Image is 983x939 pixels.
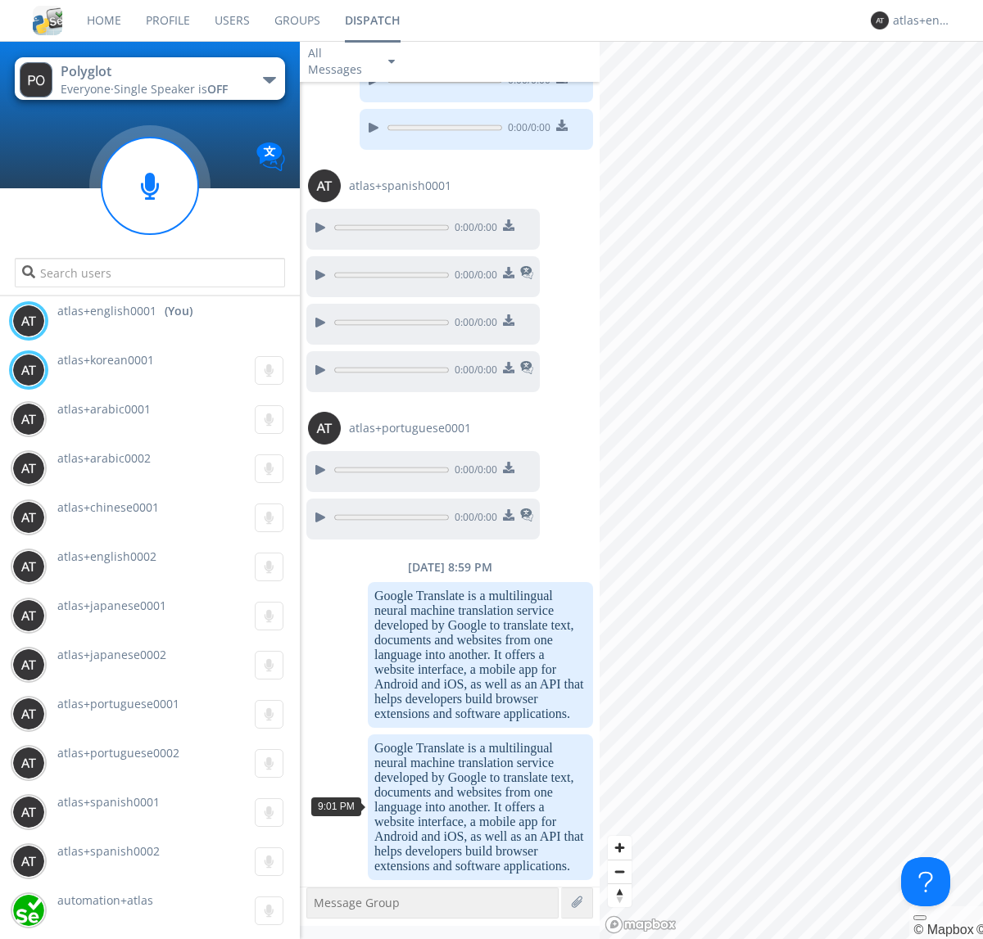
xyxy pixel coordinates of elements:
span: Single Speaker is [114,81,228,97]
img: 373638.png [12,501,45,534]
span: 0:00 / 0:00 [449,363,497,381]
img: download media button [503,219,514,231]
span: 0:00 / 0:00 [449,463,497,481]
button: PolyglotEveryone·Single Speaker isOFF [15,57,284,100]
button: Zoom in [608,836,632,860]
span: atlas+english0001 [57,303,156,319]
img: 373638.png [871,11,889,29]
span: atlas+portuguese0001 [57,696,179,711]
img: cddb5a64eb264b2086981ab96f4c1ba7 [33,6,62,35]
a: Mapbox logo [605,915,677,934]
img: download media button [503,314,514,326]
span: atlas+arabic0001 [57,401,151,417]
img: 373638.png [12,452,45,485]
img: download media button [503,362,514,373]
button: Toggle attribution [913,915,926,920]
img: 373638.png [12,845,45,878]
span: atlas+korean0001 [57,352,154,368]
span: 0:00 / 0:00 [449,315,497,333]
img: 373638.png [20,62,52,97]
div: All Messages [308,45,374,78]
span: This is a translated message [520,264,533,286]
button: Zoom out [608,860,632,883]
span: This is a translated message [520,359,533,381]
img: 373638.png [12,354,45,386]
img: 373638.png [12,747,45,779]
dc-p: Google Translate is a multilingual neural machine translation service developed by Google to tran... [374,741,587,874]
img: 373638.png [12,599,45,632]
img: download media button [503,462,514,473]
img: 373638.png [12,305,45,337]
span: Reset bearing to north [608,884,632,907]
img: Translation enabled [256,142,285,171]
div: Everyone · [61,81,245,97]
span: atlas+japanese0002 [57,647,166,662]
span: 0:00 / 0:00 [449,220,497,238]
span: 0:00 / 0:00 [449,510,497,528]
span: atlas+portuguese0001 [349,420,471,436]
span: atlas+spanish0002 [57,843,160,859]
button: Reset bearing to north [608,883,632,907]
img: download media button [503,509,514,521]
span: 0:00 / 0:00 [502,120,550,138]
span: automation+atlas [57,892,153,908]
img: translated-message [520,508,533,521]
span: 0:00 / 0:00 [449,268,497,286]
div: [DATE] 8:59 PM [300,559,600,576]
span: Zoom out [608,860,632,883]
img: 373638.png [12,648,45,681]
img: d2d01cd9b4174d08988066c6d424eccd [12,894,45,927]
img: download media button [556,120,568,131]
img: 373638.png [12,550,45,583]
span: atlas+portuguese0002 [57,745,179,761]
span: This is a translated message [520,507,533,528]
img: translated-message [520,361,533,374]
img: 373638.png [308,169,341,202]
span: atlas+japanese0001 [57,598,166,613]
span: atlas+chinese0001 [57,499,159,515]
input: Search users [15,258,284,287]
img: 373638.png [12,403,45,436]
span: atlas+arabic0002 [57,450,151,466]
span: atlas+spanish0001 [349,178,451,194]
span: OFF [207,81,228,97]
dc-p: Google Translate is a multilingual neural machine translation service developed by Google to tran... [374,589,587,721]
img: caret-down-sm.svg [388,60,395,64]
img: download media button [503,267,514,278]
span: atlas+spanish0001 [57,794,160,810]
span: 9:01 PM [318,801,355,812]
div: (You) [165,303,193,319]
img: 373638.png [12,697,45,730]
span: atlas+english0002 [57,549,156,564]
img: 373638.png [308,412,341,445]
div: atlas+english0001 [893,12,954,29]
img: 373638.png [12,796,45,828]
img: translated-message [520,266,533,279]
div: Polyglot [61,62,245,81]
iframe: Toggle Customer Support [901,857,950,906]
a: Mapbox [913,923,973,937]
